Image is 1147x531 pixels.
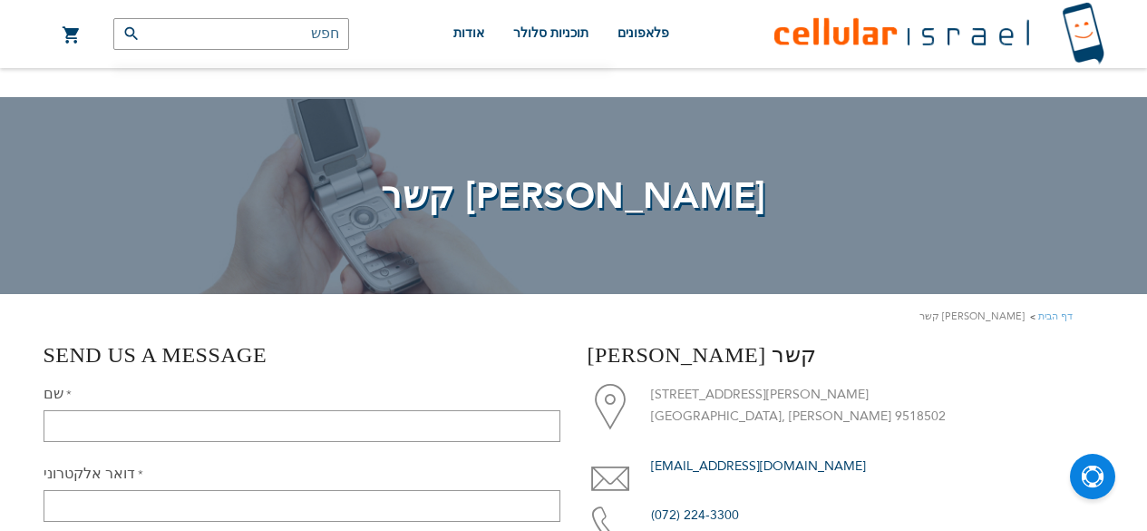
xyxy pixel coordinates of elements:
a: (072) 224-3300 [651,506,739,524]
label: דואר אלקטרוני [44,464,143,485]
img: לוגו סלולר ישראל [774,2,1104,66]
input: חפש [113,18,349,50]
span: תוכניות סלולר [513,26,588,40]
strong: [PERSON_NAME] קשר [919,308,1025,325]
a: דף הבית [1038,310,1073,323]
input: דואר אלקטרוני [44,490,560,522]
li: [STREET_ADDRESS][PERSON_NAME] [GEOGRAPHIC_DATA], [PERSON_NAME] 9518502 [588,384,1104,428]
span: [PERSON_NAME] קשר [381,172,766,221]
a: [EMAIL_ADDRESS][DOMAIN_NAME] [651,457,866,475]
span: פלאפונים [617,26,669,40]
h3: [PERSON_NAME] קשר [588,339,1104,370]
label: שם [44,384,72,405]
input: שם [44,410,560,442]
span: אודות [453,26,484,40]
h3: Send us a message [44,339,560,370]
